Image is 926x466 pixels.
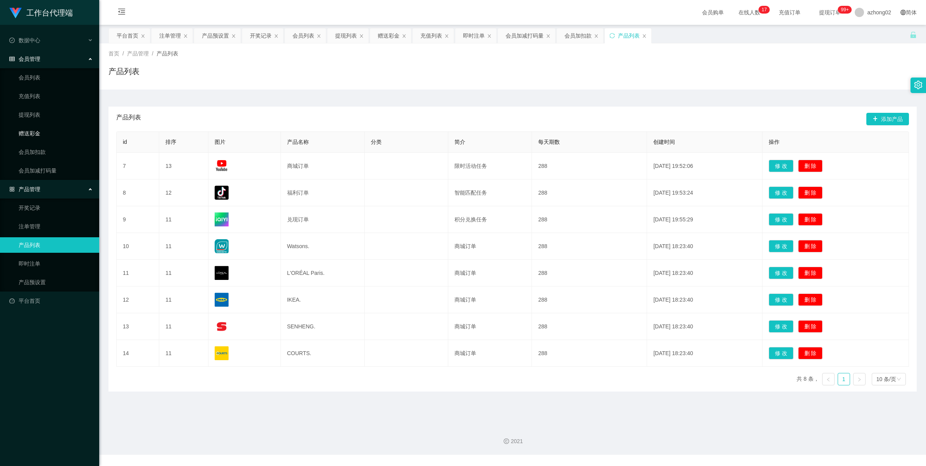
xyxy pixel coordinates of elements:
[117,28,138,43] div: 平台首页
[183,34,188,38] i: 图标: close
[157,50,178,57] span: 产品列表
[141,34,145,38] i: 图标: close
[19,256,93,271] a: 即时注单
[159,287,208,313] td: 11
[117,153,159,179] td: 7
[420,28,442,43] div: 充值列表
[448,153,532,179] td: 限时活动任务
[798,213,823,226] button: 删 除
[9,56,15,62] i: 图标: table
[116,113,141,125] span: 产品列表
[532,287,647,313] td: 288
[448,233,532,260] td: 商城订单
[448,179,532,206] td: 智能匹配任务
[274,34,279,38] i: 图标: close
[117,233,159,260] td: 10
[618,28,640,43] div: 产品列表
[647,179,762,206] td: [DATE] 19:53:24
[287,139,309,145] span: 产品名称
[26,0,73,25] h1: 工作台代理端
[117,313,159,340] td: 13
[762,6,764,14] p: 1
[202,28,229,43] div: 产品预设置
[159,340,208,367] td: 11
[797,373,819,385] li: 共 8 条，
[532,233,647,260] td: 288
[463,28,485,43] div: 即时注单
[215,159,229,173] img: 68a482f25dc63.jpg
[19,237,93,253] a: 产品列表
[769,320,793,333] button: 修 改
[281,179,365,206] td: 福利订单
[215,212,229,226] img: 68a4832a773e8.png
[448,313,532,340] td: 商城订单
[9,9,73,16] a: 工作台代理端
[769,267,793,279] button: 修 改
[532,179,647,206] td: 288
[19,126,93,141] a: 赠送彩金
[647,153,762,179] td: [DATE] 19:52:06
[117,206,159,233] td: 9
[769,293,793,306] button: 修 改
[281,260,365,287] td: L'ORÉAL Paris.
[775,10,804,15] span: 充值订单
[293,28,314,43] div: 会员列表
[371,139,382,145] span: 分类
[281,153,365,179] td: 商城订单
[108,50,119,57] span: 首页
[215,186,229,200] img: 68a4832333a27.png
[838,6,852,14] sup: 978
[281,206,365,233] td: 兑现订单
[122,50,124,57] span: /
[317,34,321,38] i: 图标: close
[9,293,93,309] a: 图标: dashboard平台首页
[105,437,920,445] div: 2021
[19,70,93,85] a: 会员列表
[914,81,923,89] i: 图标: setting
[769,186,793,199] button: 修 改
[159,260,208,287] td: 11
[117,179,159,206] td: 8
[9,38,15,43] i: 图标: check-circle-o
[866,113,909,125] button: 图标: plus添加产品
[532,206,647,233] td: 288
[19,200,93,216] a: 开奖记录
[215,266,229,280] img: 68176c60d0f9a.png
[448,260,532,287] td: 商城订单
[798,160,823,172] button: 删 除
[159,313,208,340] td: 11
[359,34,364,38] i: 图标: close
[647,260,762,287] td: [DATE] 18:23:40
[897,377,901,382] i: 图标: down
[546,34,551,38] i: 图标: close
[165,139,176,145] span: 排序
[647,340,762,367] td: [DATE] 18:23:40
[769,160,793,172] button: 修 改
[159,179,208,206] td: 12
[798,293,823,306] button: 删 除
[448,206,532,233] td: 积分兑换任务
[159,153,208,179] td: 13
[127,50,149,57] span: 产品管理
[454,139,465,145] span: 简介
[19,163,93,178] a: 会员加减打码量
[822,373,835,385] li: 上一页
[876,373,896,385] div: 10 条/页
[769,240,793,252] button: 修 改
[19,219,93,234] a: 注单管理
[152,50,153,57] span: /
[281,340,365,367] td: COURTS.
[538,139,560,145] span: 每天期数
[764,6,767,14] p: 7
[9,37,40,43] span: 数据中心
[108,66,139,77] h1: 产品列表
[215,139,225,145] span: 图片
[900,10,906,15] i: 图标: global
[647,287,762,313] td: [DATE] 18:23:40
[448,340,532,367] td: 商城订单
[857,377,862,382] i: 图标: right
[565,28,592,43] div: 会员加扣款
[117,340,159,367] td: 14
[798,240,823,252] button: 删 除
[108,0,135,25] i: 图标: menu-fold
